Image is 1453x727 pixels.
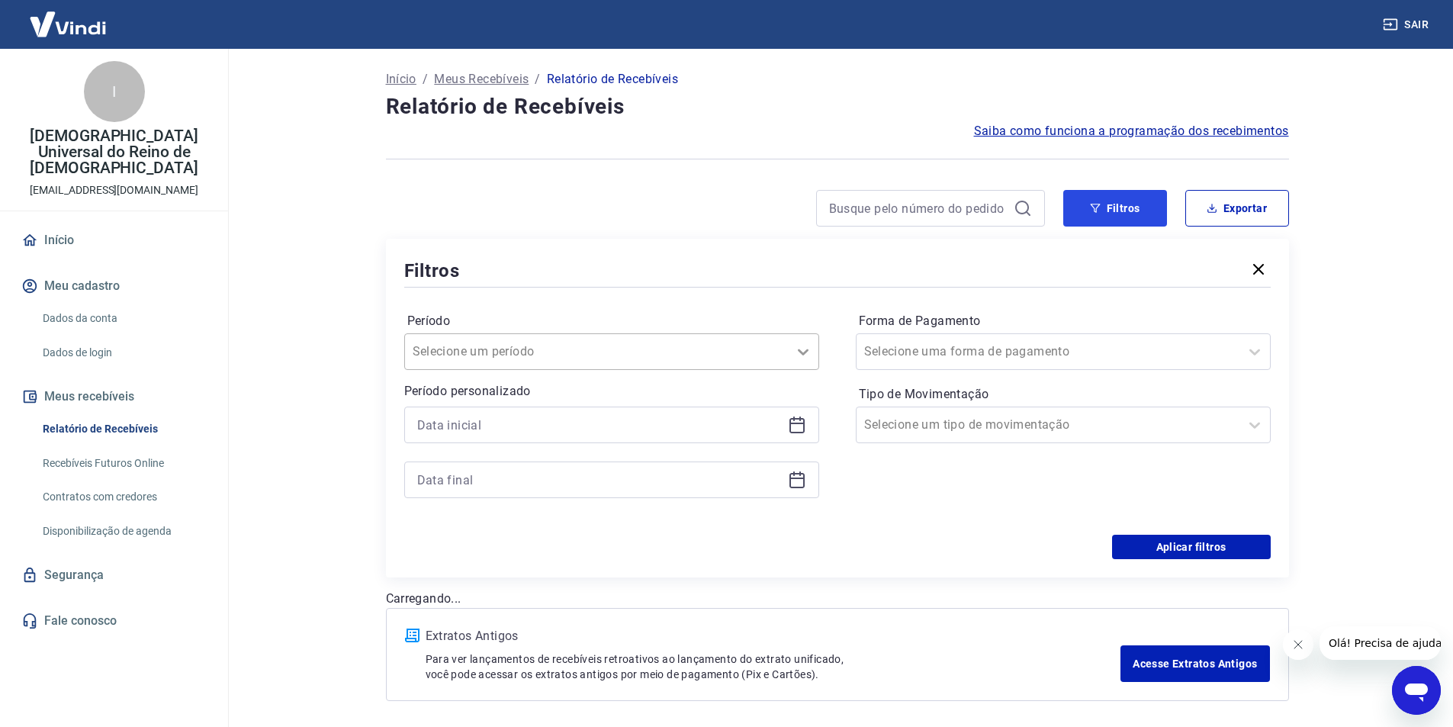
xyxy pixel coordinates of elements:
[18,558,210,592] a: Segurança
[18,380,210,413] button: Meus recebíveis
[974,122,1289,140] a: Saiba como funciona a programação dos recebimentos
[9,11,128,23] span: Olá! Precisa de ajuda?
[30,182,198,198] p: [EMAIL_ADDRESS][DOMAIN_NAME]
[37,337,210,368] a: Dados de login
[37,516,210,547] a: Disponibilização de agenda
[426,651,1121,682] p: Para ver lançamentos de recebíveis retroativos ao lançamento do extrato unificado, você pode aces...
[417,413,782,436] input: Data inicial
[386,590,1289,608] p: Carregando...
[37,481,210,513] a: Contratos com credores
[37,303,210,334] a: Dados da conta
[1283,629,1313,660] iframe: Fechar mensagem
[18,604,210,638] a: Fale conosco
[407,312,816,330] label: Período
[386,92,1289,122] h4: Relatório de Recebíveis
[859,312,1268,330] label: Forma de Pagamento
[386,70,416,88] a: Início
[1063,190,1167,227] button: Filtros
[12,128,216,176] p: [DEMOGRAPHIC_DATA] Universal do Reino de [DEMOGRAPHIC_DATA]
[1392,666,1441,715] iframe: Botão para abrir a janela de mensagens
[1112,535,1271,559] button: Aplicar filtros
[84,61,145,122] div: I
[1380,11,1435,39] button: Sair
[1185,190,1289,227] button: Exportar
[37,413,210,445] a: Relatório de Recebíveis
[434,70,529,88] a: Meus Recebíveis
[426,627,1121,645] p: Extratos Antigos
[1120,645,1269,682] a: Acesse Extratos Antigos
[404,259,461,283] h5: Filtros
[405,629,420,642] img: ícone
[404,382,819,400] p: Período personalizado
[417,468,782,491] input: Data final
[1320,626,1441,660] iframe: Mensagem da empresa
[18,269,210,303] button: Meu cadastro
[18,224,210,257] a: Início
[829,197,1008,220] input: Busque pelo número do pedido
[547,70,678,88] p: Relatório de Recebíveis
[859,385,1268,404] label: Tipo de Movimentação
[37,448,210,479] a: Recebíveis Futuros Online
[18,1,117,47] img: Vindi
[423,70,428,88] p: /
[535,70,540,88] p: /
